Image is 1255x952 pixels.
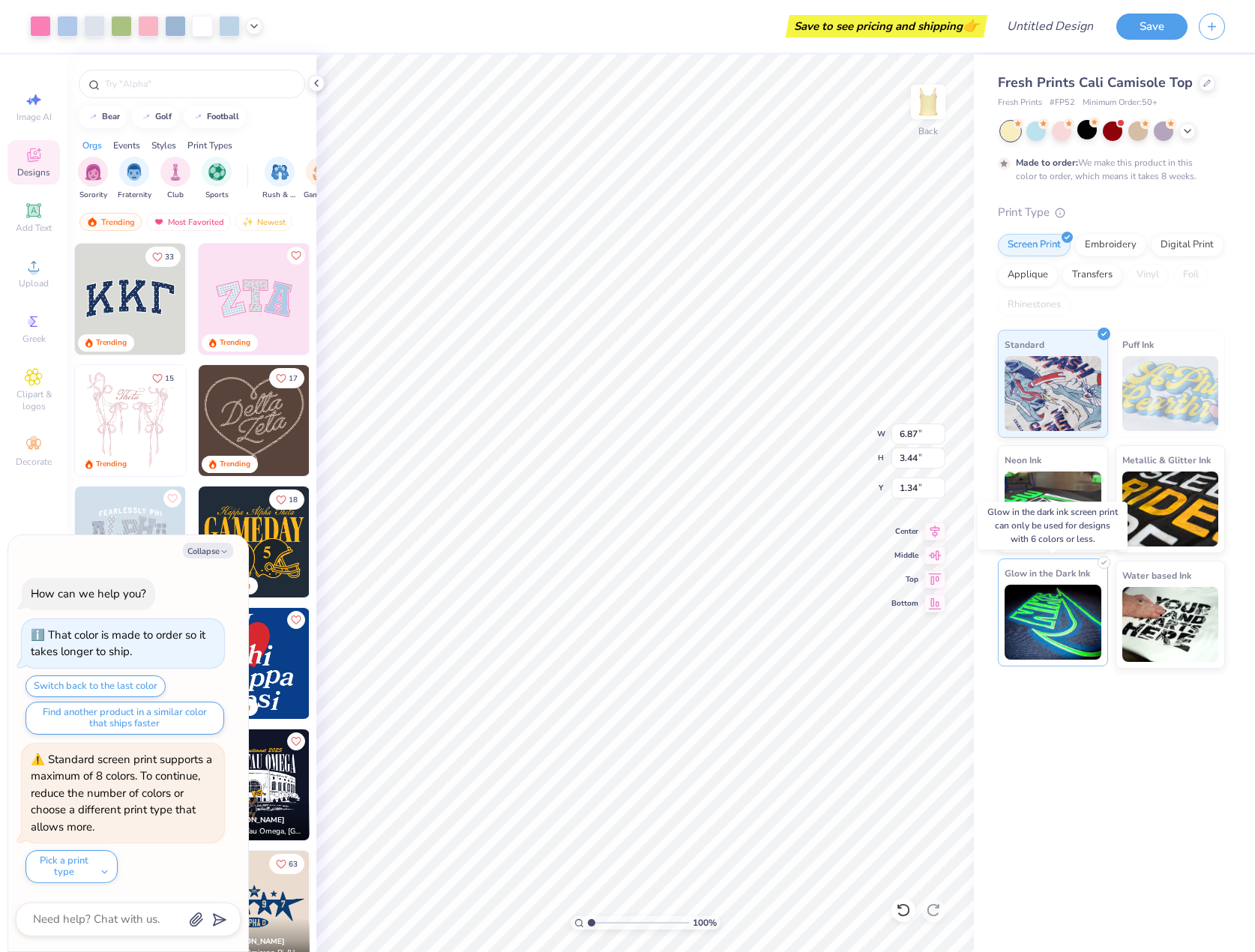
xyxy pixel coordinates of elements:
[271,163,289,181] img: Rush & Bid Image
[963,16,979,34] span: 👉
[199,608,310,719] img: f6158eb7-cc5b-49f7-a0db-65a8f5223f4c
[126,163,142,181] img: Fraternity Image
[75,365,186,476] img: 83dda5b0-2158-48ca-832c-f6b4ef4c4536
[998,97,1042,109] span: Fresh Prints
[118,190,151,201] span: Fraternity
[25,675,166,697] button: Switch back to the last color
[1005,337,1044,352] span: Standard
[1127,264,1169,286] div: Vinyl
[262,190,297,201] span: Rush & Bid
[153,217,165,227] img: most_fav.gif
[262,157,297,201] div: filter for Rush & Bid
[913,87,943,117] img: Back
[25,850,118,883] button: Pick a print type
[1075,234,1146,256] div: Embroidery
[304,157,338,201] button: filter button
[998,294,1071,316] div: Rhinestones
[151,139,176,152] div: Styles
[187,139,232,152] div: Print Types
[31,586,146,601] div: How can we help you?
[145,247,181,267] button: Like
[192,112,204,121] img: trend_line.gif
[1122,472,1219,546] img: Metallic & Glitter Ink
[140,112,152,121] img: trend_line.gif
[789,15,984,37] div: Save to see pricing and shipping
[1050,97,1075,109] span: # FP52
[1005,356,1101,431] img: Standard
[309,244,420,355] img: 5ee11766-d822-42f5-ad4e-763472bf8dcf
[242,217,254,227] img: Newest.gif
[185,486,296,597] img: a3f22b06-4ee5-423c-930f-667ff9442f68
[79,190,107,201] span: Sorority
[19,277,49,289] span: Upload
[25,702,224,735] button: Find another product in a similar color that ships faster
[1151,234,1224,256] div: Digital Print
[313,163,330,181] img: Game Day Image
[103,76,295,91] input: Try "Alpha"
[82,139,102,152] div: Orgs
[31,627,205,660] div: That color is made to order so it takes longer to ship.
[693,916,717,930] span: 100 %
[199,729,310,840] img: 642ee57d-cbfd-4e95-af9a-eb76752c2561
[199,244,310,355] img: 9980f5e8-e6a1-4b4a-8839-2b0e9349023c
[208,163,226,181] img: Sports Image
[102,112,120,121] div: bear
[1116,13,1188,40] button: Save
[287,732,305,750] button: Like
[1122,337,1154,352] span: Puff Ink
[132,106,178,128] button: golf
[199,365,310,476] img: 12710c6a-dcc0-49ce-8688-7fe8d5f96fe2
[1173,264,1209,286] div: Foil
[1016,156,1200,183] div: We make this product in this color to order, which means it takes 8 weeks.
[185,244,296,355] img: edfb13fc-0e43-44eb-bea2-bf7fc0dd67f9
[17,166,50,178] span: Designs
[304,190,338,201] span: Game Day
[31,752,212,834] div: Standard screen print supports a maximum of 8 colors. To continue, reduce the number of colors or...
[1062,264,1122,286] div: Transfers
[155,112,172,121] div: golf
[16,111,52,123] span: Image AI
[75,244,186,355] img: 3b9aba4f-e317-4aa7-a679-c95a879539bd
[998,234,1071,256] div: Screen Print
[1005,585,1101,660] img: Glow in the Dark Ink
[163,489,181,507] button: Like
[287,247,305,265] button: Like
[891,598,918,609] span: Bottom
[118,157,151,201] button: filter button
[16,222,52,234] span: Add Text
[262,157,297,201] button: filter button
[891,526,918,537] span: Center
[199,486,310,597] img: b8819b5f-dd70-42f8-b218-32dd770f7b03
[78,157,108,201] button: filter button
[22,333,46,345] span: Greek
[75,486,186,597] img: 5a4b4175-9e88-49c8-8a23-26d96782ddc6
[995,11,1105,41] input: Untitled Design
[145,368,181,388] button: Like
[269,368,304,388] button: Like
[289,861,298,868] span: 63
[183,543,233,558] button: Collapse
[1122,356,1219,431] img: Puff Ink
[223,815,285,825] span: [PERSON_NAME]
[978,501,1128,549] div: Glow in the dark ink screen print can only be used for designs with 6 colors or less.
[269,489,304,510] button: Like
[1005,452,1041,468] span: Neon Ink
[287,611,305,629] button: Like
[96,337,127,349] div: Trending
[235,213,292,231] div: Newest
[1122,567,1191,583] span: Water based Ink
[160,157,190,201] div: filter for Club
[165,253,174,261] span: 33
[87,112,99,121] img: trend_line.gif
[1005,472,1101,546] img: Neon Ink
[223,936,285,947] span: [PERSON_NAME]
[220,337,250,349] div: Trending
[79,106,127,128] button: bear
[113,139,140,152] div: Events
[309,729,420,840] img: ce1a5c7d-473b-49b2-a901-342ef3f841aa
[304,157,338,201] div: filter for Game Day
[1016,157,1078,169] strong: Made to order:
[207,112,239,121] div: football
[1122,452,1211,468] span: Metallic & Glitter Ink
[309,608,420,719] img: 8dd0a095-001a-4357-9dc2-290f0919220d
